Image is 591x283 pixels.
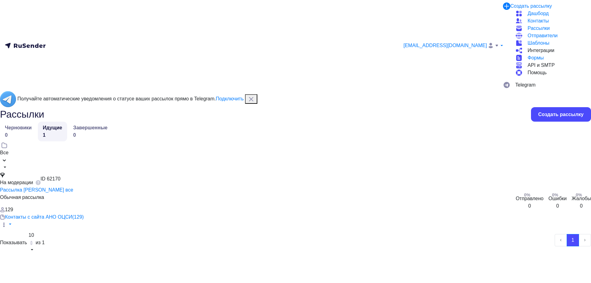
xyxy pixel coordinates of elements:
div: 10 [29,232,34,239]
a: Рассылки [515,25,586,32]
a: Идущие1 [38,122,67,141]
span: [EMAIL_ADDRESS][DOMAIN_NAME] [404,42,487,49]
a: Шаблоны [515,39,586,47]
ul: Pagination [555,234,591,246]
div: Контакты с сайта АНО ОЦСИ [5,213,72,221]
span: ID [41,176,46,181]
div: Ошибки [549,195,567,202]
div: 0 [528,202,531,210]
span: Интеграции [528,47,554,54]
div: Отправлено [516,195,543,202]
div: 1 [43,131,62,139]
div: из 1 [36,239,45,246]
button: Go to page 1 [567,234,579,246]
div: Создать рассылку [510,2,552,10]
a: Завершенные0 [68,122,112,141]
div: 0 [73,131,107,139]
span: Шаблоны [528,39,549,47]
a: Формы [515,54,586,62]
div: 0 [580,202,583,210]
a: [EMAIL_ADDRESS][DOMAIN_NAME] [404,42,503,50]
span: Получайте автоматические уведомления о статусе ваших рассылок прямо в Telegram. [17,96,243,101]
span: Контакты [528,17,549,25]
span: Помощь [528,69,547,76]
a: Отправители [515,32,586,39]
div: 129 [5,206,13,213]
span: Telegram [515,81,536,89]
div: 0 [556,202,559,210]
div: Жалобы [572,195,591,202]
a: Контакты [515,17,586,25]
div: 0 [5,131,32,139]
a: Дашборд [515,10,586,17]
span: Формы [528,54,544,62]
div: Создать рассылку [538,111,584,118]
span: Дашборд [528,10,549,17]
button: 10 [28,231,34,254]
div: (129) [72,213,84,221]
span: 62170 [47,176,61,181]
span: API и SMTP [528,62,555,69]
span: Рассылки [528,25,550,32]
span: Отправители [528,32,557,39]
a: Контакты с сайта АНО ОЦСИ (129) [5,213,84,221]
a: Подключить [216,96,243,101]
